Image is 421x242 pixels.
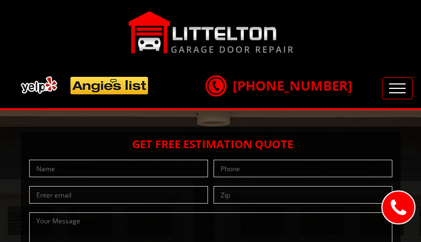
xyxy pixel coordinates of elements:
img: Littelton.png [128,11,293,54]
img: add.png [17,72,153,99]
input: Enter email [29,186,208,204]
input: Name [29,160,208,177]
button: Toggle navigation [382,77,413,99]
a: [PHONE_NUMBER] [205,76,352,94]
input: Zip [214,186,392,204]
input: Phone [214,160,392,177]
img: call.png [202,72,229,99]
h2: Get Free Estimation Quote [26,138,395,151]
